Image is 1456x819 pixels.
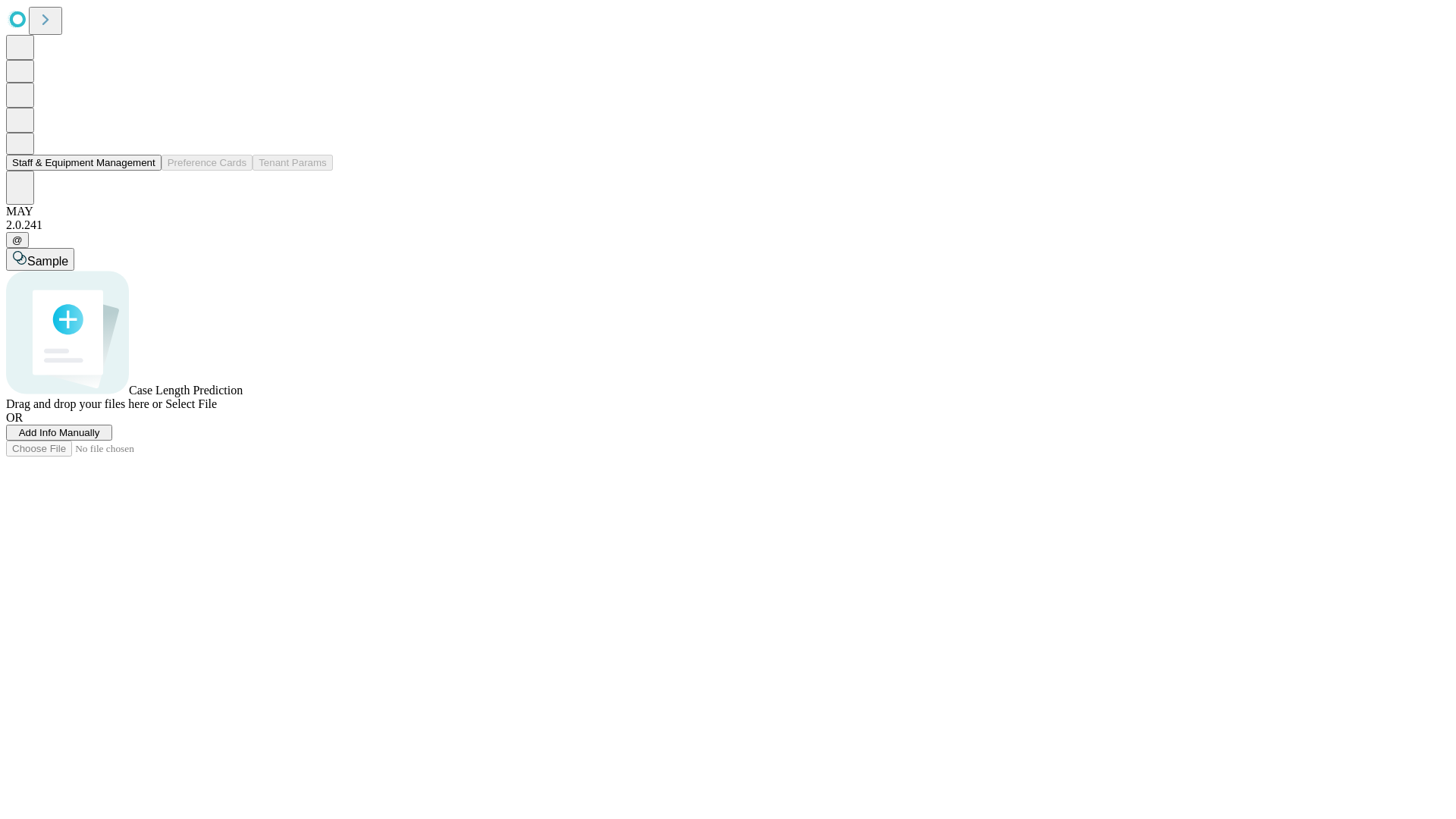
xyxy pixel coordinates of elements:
span: OR [6,411,23,424]
span: Case Length Prediction [129,384,243,397]
div: 2.0.241 [6,218,1450,232]
button: Add Info Manually [6,425,112,441]
span: Sample [27,255,68,268]
span: @ [12,234,23,246]
button: Tenant Params [253,155,333,171]
button: Preference Cards [162,155,253,171]
button: Sample [6,248,74,271]
span: Select File [165,397,217,410]
div: MAY [6,205,1450,218]
span: Add Info Manually [19,427,100,438]
button: Staff & Equipment Management [6,155,162,171]
span: Drag and drop your files here or [6,397,162,410]
button: @ [6,232,29,248]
